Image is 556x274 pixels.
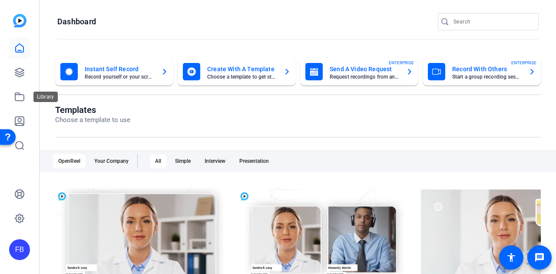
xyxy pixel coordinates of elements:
[13,14,26,27] img: blue-gradient.svg
[506,252,516,263] mat-icon: accessibility
[53,154,86,168] div: OpenReel
[150,154,166,168] div: All
[234,154,274,168] div: Presentation
[330,74,399,79] mat-card-subtitle: Request recordings from anyone, anywhere
[85,64,154,74] mat-card-title: Instant Self Record
[170,154,196,168] div: Simple
[330,64,399,74] mat-card-title: Send A Video Request
[423,58,541,86] button: Record With OthersStart a group recording sessionENTERPRISE
[89,154,134,168] div: Your Company
[55,115,130,125] p: Choose a template to use
[199,154,231,168] div: Interview
[207,64,277,74] mat-card-title: Create With A Template
[453,17,532,27] input: Search
[178,58,296,86] button: Create With A TemplateChoose a template to get started
[55,105,130,115] h1: Templates
[55,58,173,86] button: Instant Self RecordRecord yourself or your screen
[207,74,277,79] mat-card-subtitle: Choose a template to get started
[9,239,30,260] div: FB
[57,17,96,27] h1: Dashboard
[85,74,154,79] mat-card-subtitle: Record yourself or your screen
[389,59,414,66] span: ENTERPRISE
[511,59,536,66] span: ENTERPRISE
[33,92,58,102] div: Library
[452,64,522,74] mat-card-title: Record With Others
[534,252,545,263] mat-icon: message
[300,58,418,86] button: Send A Video RequestRequest recordings from anyone, anywhereENTERPRISE
[452,74,522,79] mat-card-subtitle: Start a group recording session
